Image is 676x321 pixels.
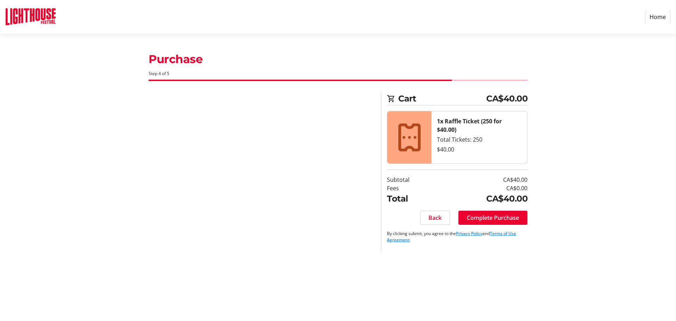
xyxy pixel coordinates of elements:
[387,175,437,184] td: Subtotal
[467,214,519,222] span: Complete Purchase
[456,230,482,236] a: Privacy Policy
[437,145,521,154] div: $40.00
[149,70,527,77] div: Step 4 of 5
[149,51,527,68] h1: Purchase
[437,117,502,134] strong: 1x Raffle Ticket (250 for $40.00)
[437,184,527,192] td: CA$0.00
[387,184,437,192] td: Fees
[6,3,56,31] img: Lighthouse Festival's Logo
[428,214,442,222] span: Back
[398,92,486,105] span: Cart
[458,211,527,225] button: Complete Purchase
[486,92,527,105] span: CA$40.00
[645,10,670,24] a: Home
[437,175,527,184] td: CA$40.00
[437,135,521,144] div: Total Tickets: 250
[387,230,527,243] p: By clicking submit, you agree to the and
[437,192,527,205] td: CA$40.00
[387,230,516,243] a: Terms of Use Agreement
[387,192,437,205] td: Total
[420,211,450,225] button: Back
